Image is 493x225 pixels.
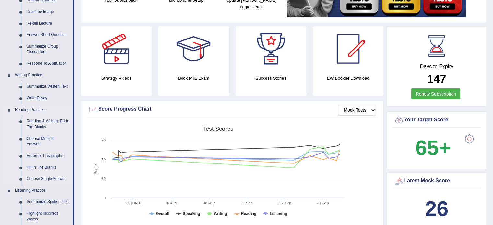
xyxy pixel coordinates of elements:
tspan: 18. Aug [203,201,215,205]
tspan: Speaking [183,211,200,216]
h4: Days to Expiry [394,64,479,70]
h4: EW Booklet Download [313,75,383,82]
b: 147 [427,73,446,85]
tspan: 4. Aug [167,201,177,205]
a: Reading & Writing: Fill In The Blanks [24,116,73,133]
a: Writing Practice [12,70,73,81]
a: Listening Practice [12,185,73,197]
tspan: Overall [156,211,169,216]
h4: Book PTE Exam [158,75,229,82]
a: Write Essay [24,93,73,104]
tspan: Score [93,164,98,174]
tspan: Listening [270,211,287,216]
h4: Success Stories [236,75,306,82]
tspan: Writing [214,211,227,216]
a: Fill In The Blanks [24,162,73,174]
div: Your Target Score [394,115,479,125]
tspan: 29. Sep [317,201,329,205]
tspan: 1. Sep [242,201,252,205]
a: Reading Practice [12,104,73,116]
a: Summarize Written Text [24,81,73,93]
a: Choose Multiple Answers [24,133,73,150]
text: 30 [102,177,106,181]
a: Re-tell Lecture [24,18,73,29]
text: 0 [104,196,106,200]
div: Score Progress Chart [88,105,376,114]
b: 26 [425,197,448,220]
h4: Strategy Videos [81,75,152,82]
a: Renew Subscription [411,88,460,99]
tspan: Test scores [203,126,233,132]
tspan: 15. Sep [279,201,291,205]
a: Describe Image [24,6,73,18]
a: Summarize Group Discussion [24,41,73,58]
text: 60 [102,158,106,162]
a: Choose Single Answer [24,173,73,185]
text: 90 [102,138,106,142]
a: Summarize Spoken Text [24,196,73,208]
div: Latest Mock Score [394,176,479,186]
b: 65+ [415,136,451,160]
a: Highlight Incorrect Words [24,208,73,225]
tspan: Reading [241,211,256,216]
a: Answer Short Question [24,29,73,41]
tspan: 21. [DATE] [125,201,142,205]
a: Re-order Paragraphs [24,150,73,162]
a: Respond To A Situation [24,58,73,70]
